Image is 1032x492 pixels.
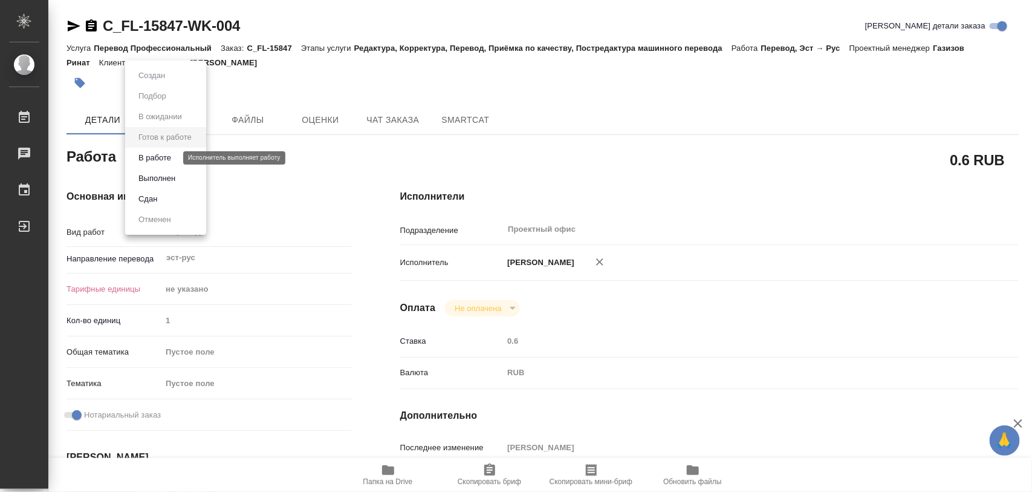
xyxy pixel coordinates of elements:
[135,172,179,185] button: Выполнен
[135,151,175,165] button: В работе
[135,131,195,144] button: Готов к работе
[135,213,175,226] button: Отменен
[135,192,161,206] button: Сдан
[135,90,170,103] button: Подбор
[135,69,169,82] button: Создан
[135,110,186,123] button: В ожидании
